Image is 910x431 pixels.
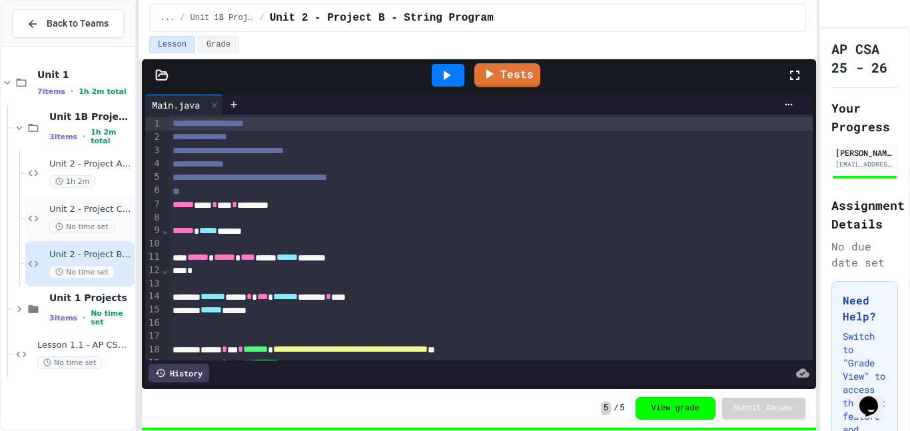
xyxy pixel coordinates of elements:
[145,211,162,224] div: 8
[620,403,624,414] span: 5
[71,86,73,97] span: •
[49,266,115,278] span: No time set
[854,378,897,418] iframe: chat widget
[831,39,898,77] h1: AP CSA 25 - 26
[474,63,540,87] a: Tests
[37,69,132,81] span: Unit 1
[49,159,132,170] span: Unit 2 - Project A - My Shape
[145,250,162,264] div: 11
[49,204,132,215] span: Unit 2 - Project C - Round Things
[49,133,77,141] span: 3 items
[49,249,132,260] span: Unit 2 - Project B - String Program
[149,364,209,382] div: History
[145,330,162,343] div: 17
[37,356,103,369] span: No time set
[145,277,162,290] div: 13
[145,303,162,316] div: 15
[149,36,195,53] button: Lesson
[145,264,162,277] div: 12
[722,398,806,419] button: Submit Answer
[12,9,124,38] button: Back to Teams
[835,147,894,159] div: [PERSON_NAME]
[162,264,169,275] span: Fold line
[145,95,223,115] div: Main.java
[83,131,85,142] span: •
[49,220,115,233] span: No time set
[145,144,162,157] div: 3
[831,238,898,270] div: No due date set
[49,175,95,188] span: 1h 2m
[614,403,618,414] span: /
[831,99,898,136] h2: Your Progress
[843,292,887,324] h3: Need Help?
[162,224,169,235] span: Fold line
[198,36,239,53] button: Grade
[145,290,162,303] div: 14
[145,224,162,237] div: 9
[145,356,162,370] div: 19
[49,292,132,304] span: Unit 1 Projects
[145,117,162,131] div: 1
[191,13,254,23] span: Unit 1B Projects
[145,316,162,330] div: 16
[636,397,715,420] button: View grade
[601,402,611,415] span: 5
[831,196,898,233] h2: Assignment Details
[83,312,85,323] span: •
[145,131,162,144] div: 2
[91,128,132,145] span: 1h 2m total
[270,10,494,26] span: Unit 2 - Project B - String Program
[260,13,264,23] span: /
[145,237,162,250] div: 10
[145,343,162,356] div: 18
[145,171,162,184] div: 5
[145,184,162,197] div: 6
[91,309,132,326] span: No time set
[37,87,65,96] span: 7 items
[733,403,795,414] span: Submit Answer
[79,87,127,96] span: 1h 2m total
[180,13,185,23] span: /
[47,17,109,31] span: Back to Teams
[145,98,207,112] div: Main.java
[145,157,162,171] div: 4
[835,159,894,169] div: [EMAIL_ADDRESS][DOMAIN_NAME]
[37,340,132,351] span: Lesson 1.1 - AP CSA Rocks
[49,111,132,123] span: Unit 1B Projects
[145,198,162,211] div: 7
[161,13,175,23] span: ...
[49,314,77,322] span: 3 items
